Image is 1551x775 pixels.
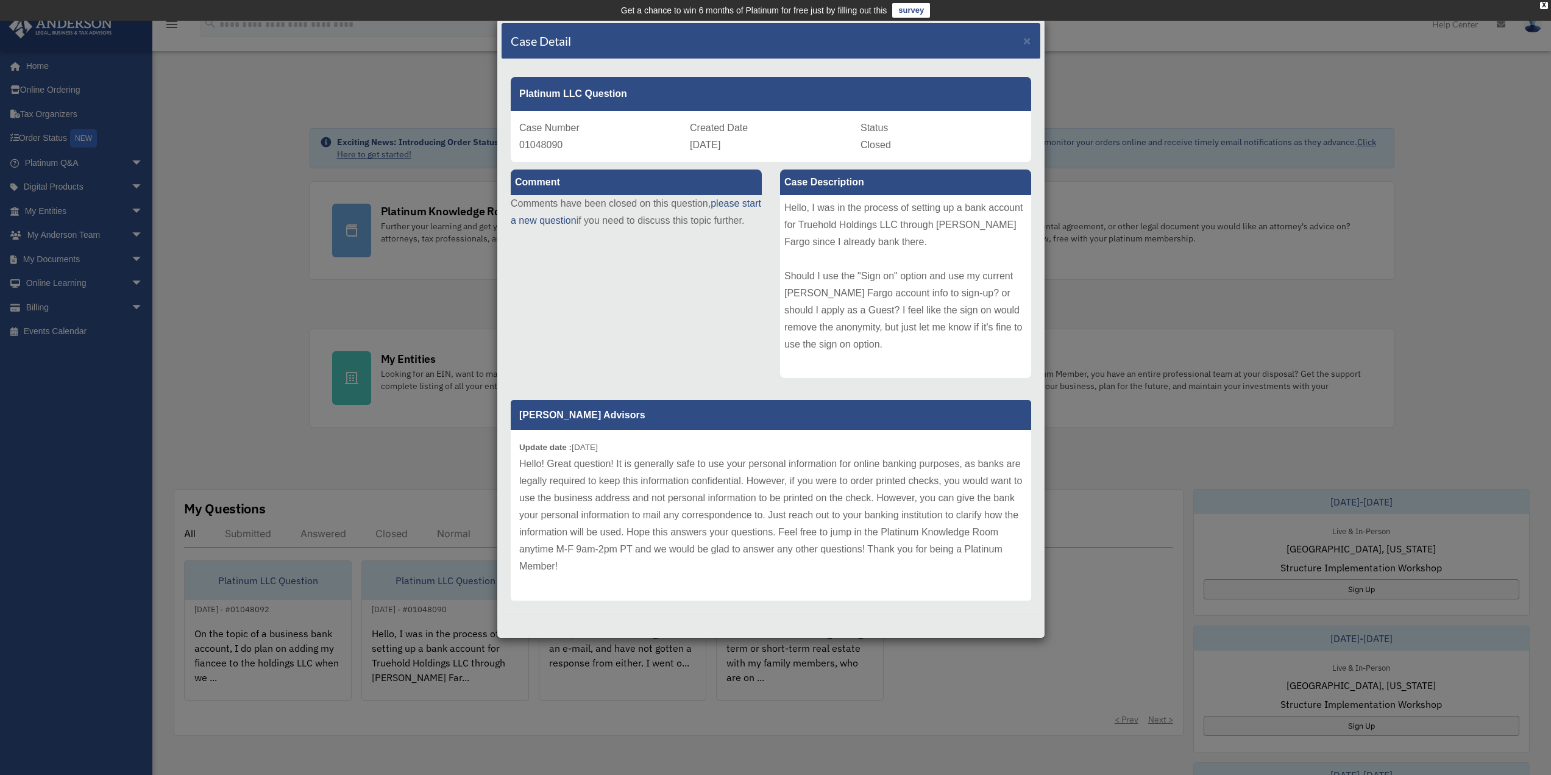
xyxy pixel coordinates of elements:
[519,123,580,133] span: Case Number
[1023,34,1031,47] button: Close
[621,3,887,18] div: Get a chance to win 6 months of Platinum for free just by filling out this
[690,123,748,133] span: Created Date
[519,443,572,452] b: Update date :
[780,170,1031,195] label: Case Description
[511,400,1031,430] p: [PERSON_NAME] Advisors
[511,77,1031,111] div: Platinum LLC Question
[1540,2,1548,9] div: close
[511,198,761,226] a: please start a new question
[519,443,598,452] small: [DATE]
[511,32,571,49] h4: Case Detail
[1023,34,1031,48] span: ×
[892,3,930,18] a: survey
[780,195,1031,378] div: Hello, I was in the process of setting up a bank account for Truehold Holdings LLC through [PERSO...
[519,140,563,150] span: 01048090
[690,140,720,150] span: [DATE]
[511,195,762,229] p: Comments have been closed on this question, if you need to discuss this topic further.
[519,455,1023,575] p: Hello! Great question! It is generally safe to use your personal information for online banking p...
[861,140,891,150] span: Closed
[861,123,888,133] span: Status
[511,170,762,195] label: Comment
